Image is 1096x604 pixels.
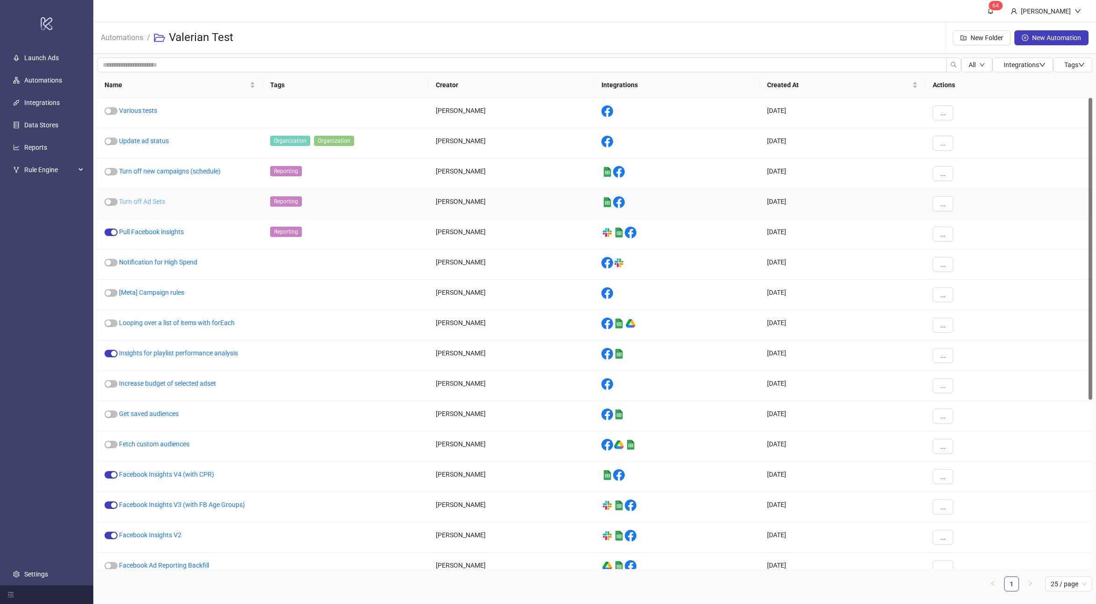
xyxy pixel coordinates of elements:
th: Integrations [594,72,760,98]
span: Rule Engine [24,160,76,179]
button: ... [933,287,953,302]
a: Reports [24,144,47,151]
div: [DATE] [760,310,925,340]
button: ... [933,136,953,151]
a: Update ad status [119,137,169,145]
div: [PERSON_NAME] [428,553,594,583]
div: [DATE] [760,553,925,583]
span: Reporting [270,166,302,176]
a: 1 [1005,577,1019,591]
div: [PERSON_NAME] [428,522,594,553]
span: down [1075,8,1081,14]
a: Increase budget of selected adset [119,380,216,387]
li: Previous Page [985,576,1000,591]
button: ... [933,530,953,545]
a: Settings [24,570,48,578]
button: ... [933,409,953,423]
span: All [969,61,976,69]
span: plus-circle [1022,35,1028,41]
div: [DATE] [760,280,925,310]
button: left [985,576,1000,591]
span: ... [940,473,946,480]
a: Various tests [119,107,157,114]
div: [DATE] [760,189,925,219]
button: ... [933,500,953,514]
div: [PERSON_NAME] [1017,6,1075,16]
a: Pull Facebook insights [119,228,184,236]
span: Name [105,80,248,90]
span: right [1027,581,1033,586]
div: [PERSON_NAME] [428,371,594,401]
li: Next Page [1023,576,1038,591]
span: bell [987,7,994,14]
th: Tags [263,72,428,98]
div: [DATE] [760,340,925,371]
a: [Meta] Campaign rules [119,289,184,296]
button: ... [933,378,953,393]
a: Fetch custom audiences [119,440,189,448]
div: [DATE] [760,219,925,250]
span: Created At [767,80,910,90]
span: fork [13,167,20,173]
a: Notification for High Spend [119,258,197,266]
a: Data Stores [24,121,58,129]
span: user [1011,8,1017,14]
button: ... [933,439,953,454]
div: [DATE] [760,492,925,522]
span: Organization [270,136,310,146]
a: Facebook Insights V4 (with CPR) [119,471,214,478]
div: [DATE] [760,401,925,431]
a: Integrations [24,99,60,106]
button: New Folder [953,30,1011,45]
span: ... [940,170,946,177]
th: Actions [925,72,1092,98]
span: ... [940,564,946,571]
span: ... [940,382,946,389]
a: Facebook Insights V3 (with FB Age Groups) [119,501,245,508]
button: ... [933,196,953,211]
span: 4 [996,2,999,9]
button: ... [933,105,953,120]
li: 1 [1004,576,1019,591]
a: Insights for playlist performance analysis [119,349,238,357]
span: folder-add [960,35,967,41]
li: / [147,23,150,53]
span: New Folder [970,34,1003,42]
div: [DATE] [760,431,925,462]
span: ... [940,352,946,359]
div: [PERSON_NAME] [428,189,594,219]
span: ... [940,261,946,268]
div: [PERSON_NAME] [428,310,594,340]
span: down [1078,62,1085,68]
span: folder-open [154,32,165,43]
span: ... [940,443,946,450]
div: [DATE] [760,462,925,492]
a: Turn off new campaigns (schedule) [119,167,221,175]
button: ... [933,348,953,363]
span: search [950,62,957,68]
div: [PERSON_NAME] [428,401,594,431]
button: ... [933,227,953,242]
a: Turn off Ad Sets [119,198,165,205]
span: left [990,581,996,586]
span: 25 / page [1051,577,1087,591]
a: Facebook Insights V2 [119,531,182,539]
div: Page Size [1045,576,1092,591]
div: [PERSON_NAME] [428,492,594,522]
button: Alldown [961,57,992,72]
span: ... [940,321,946,329]
div: [DATE] [760,522,925,553]
th: Created At [760,72,925,98]
span: New Automation [1032,34,1081,42]
div: [PERSON_NAME] [428,219,594,250]
a: Looping over a list of items with forEach [119,319,235,326]
span: ... [940,534,946,541]
div: [PERSON_NAME] [428,462,594,492]
a: Automations [99,32,145,42]
th: Creator [428,72,594,98]
sup: 64 [989,1,1003,10]
div: [PERSON_NAME] [428,159,594,189]
div: [DATE] [760,250,925,280]
span: ... [940,230,946,238]
a: Get saved audiences [119,410,179,417]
